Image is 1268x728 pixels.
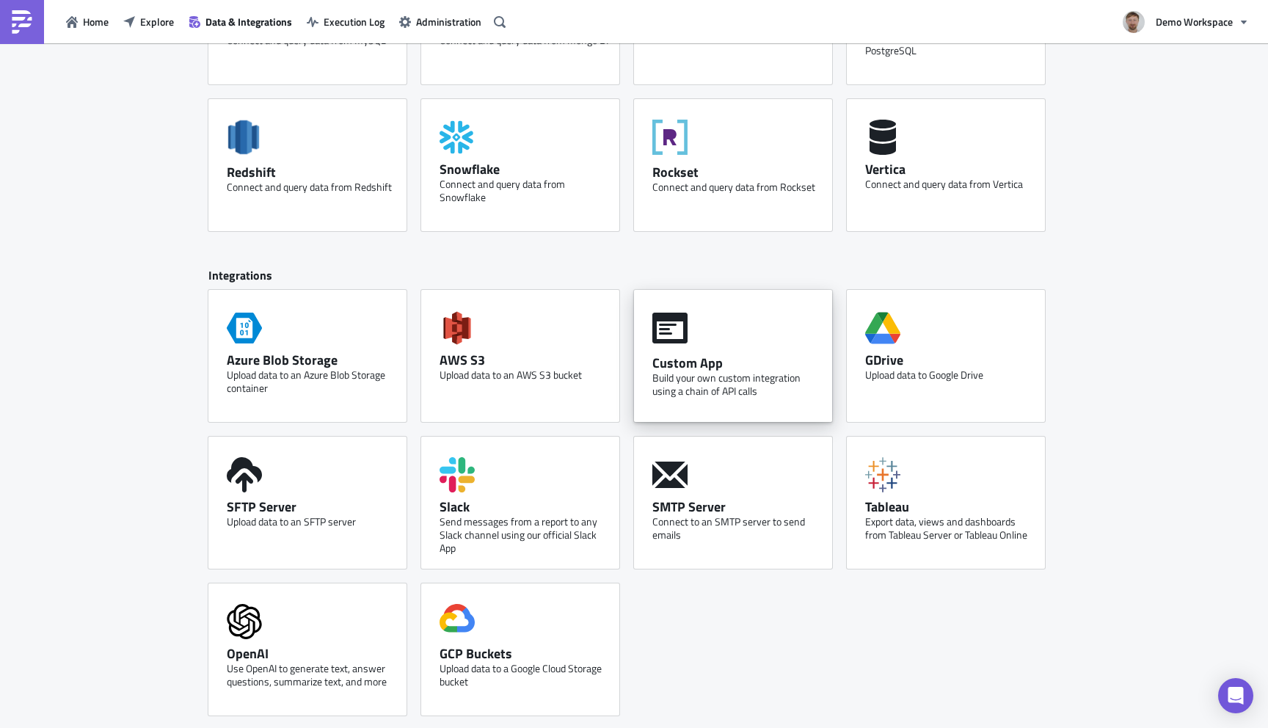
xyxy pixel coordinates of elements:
[440,161,608,178] div: Snowflake
[1218,678,1253,713] div: Open Intercom Messenger
[83,14,109,29] span: Home
[227,368,396,395] div: Upload data to an Azure Blob Storage container
[324,14,385,29] span: Execution Log
[227,181,396,194] div: Connect and query data from Redshift
[440,34,608,47] div: Connect and query data from Mongo BI
[865,498,1034,515] div: Tableau
[227,515,396,528] div: Upload data to an SFTP server
[865,515,1034,542] div: Export data, views and dashboards from Tableau Server or Tableau Online
[227,662,396,688] div: Use OpenAI to generate text, answer questions, summarize text, and more
[865,31,1034,57] div: Connect and query data from PostgreSQL
[865,368,1034,382] div: Upload data to Google Drive
[440,662,608,688] div: Upload data to a Google Cloud Storage bucket
[181,10,299,33] button: Data & Integrations
[392,10,489,33] button: Administration
[865,161,1034,178] div: Vertica
[227,498,396,515] div: SFTP Server
[227,34,396,47] div: Connect and query data from MySQL
[227,645,396,662] div: OpenAI
[440,352,608,368] div: AWS S3
[652,31,821,44] div: Connect and query data from Oracle
[652,181,821,194] div: Connect and query data from Rockset
[652,354,821,371] div: Custom App
[1121,10,1146,34] img: Avatar
[865,178,1034,191] div: Connect and query data from Vertica
[652,515,821,542] div: Connect to an SMTP server to send emails
[652,371,821,398] div: Build your own custom integration using a chain of API calls
[227,305,262,352] span: Azure Storage Blob
[10,10,34,34] img: PushMetrics
[227,352,396,368] div: Azure Blob Storage
[116,10,181,33] button: Explore
[1156,14,1233,29] span: Demo Workspace
[440,498,608,515] div: Slack
[299,10,392,33] button: Execution Log
[205,14,292,29] span: Data & Integrations
[652,498,821,515] div: SMTP Server
[208,268,1060,291] div: Integrations
[440,178,608,204] div: Connect and query data from Snowflake
[652,164,821,181] div: Rockset
[440,368,608,382] div: Upload data to an AWS S3 bucket
[865,352,1034,368] div: GDrive
[140,14,174,29] span: Explore
[440,515,608,555] div: Send messages from a report to any Slack channel using our official Slack App
[59,10,116,33] button: Home
[1114,6,1257,38] button: Demo Workspace
[440,645,608,662] div: GCP Buckets
[227,164,396,181] div: Redshift
[416,14,481,29] span: Administration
